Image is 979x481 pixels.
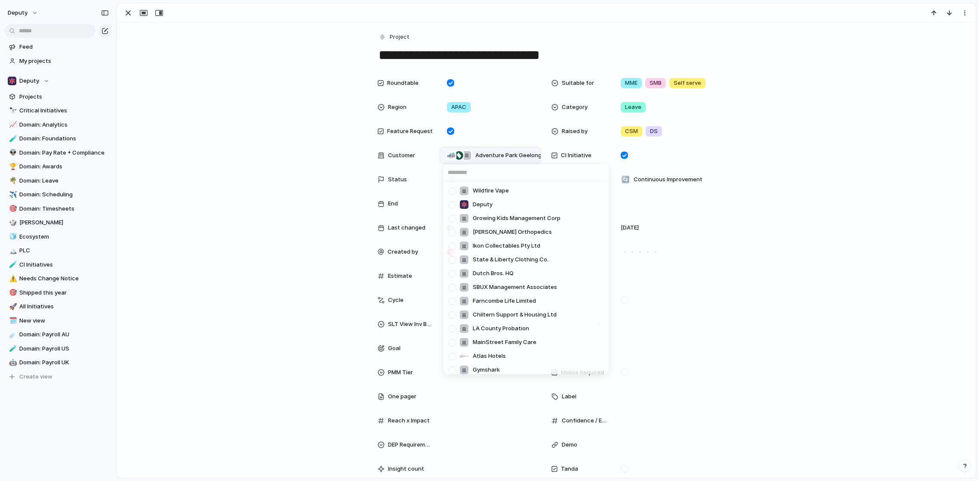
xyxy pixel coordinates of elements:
[473,283,557,292] span: SBUX Management Associates
[473,324,529,333] span: LA County Probation
[473,255,548,264] span: State & Liberty Clothing Co.
[473,297,536,305] span: Farncombe Life Limited
[473,242,540,250] span: Ikon Collectables Pty Ltd
[473,186,509,195] span: Wildfire Vape
[473,366,500,374] span: Gymshark
[473,200,493,209] span: Deputy
[473,269,514,278] span: Dutch Bros. HQ
[473,338,536,347] span: MainStreet Family Care
[473,228,552,236] span: [PERSON_NAME] Orthopedics
[473,214,560,223] span: Growing Kids Management Corp
[473,310,557,319] span: Chiltern Support & Housing Ltd
[473,352,506,360] span: Atlas Hotels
